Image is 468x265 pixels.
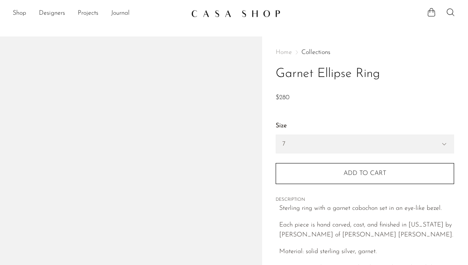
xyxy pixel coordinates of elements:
a: Collections [301,49,330,56]
h1: Garnet Ellipse Ring [276,64,454,84]
span: $280 [276,94,290,101]
a: Shop [13,8,26,19]
span: Home [276,49,292,56]
p: Each piece is hand carved, cast, and finished in [US_STATE] by [PERSON_NAME] of [PERSON_NAME] [PE... [279,220,454,240]
p: Sterling ring with a garnet cabochon set in an eye-like bezel. [279,204,454,214]
a: Designers [39,8,65,19]
a: Journal [111,8,130,19]
ul: NEW HEADER MENU [13,7,185,20]
span: DESCRIPTION [276,196,454,204]
label: Size [276,121,454,131]
nav: Desktop navigation [13,7,185,20]
button: Add to cart [276,163,454,184]
span: Add to cart [343,170,386,177]
nav: Breadcrumbs [276,49,454,56]
a: Projects [78,8,98,19]
p: Material: solid sterling silver, garnet. [279,247,454,257]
